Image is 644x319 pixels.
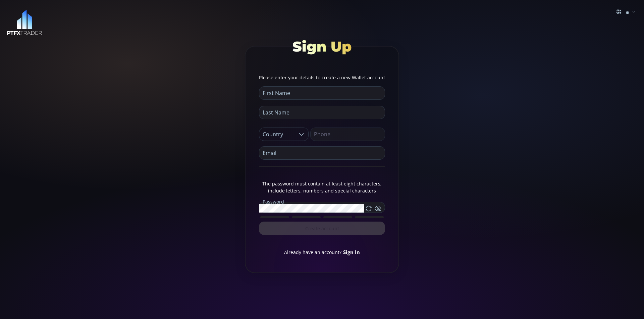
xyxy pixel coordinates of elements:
[259,180,385,194] div: The password must contain at least eight characters, include letters, numbers and special characters
[259,248,385,256] div: Already have an account?
[7,10,42,35] img: LOGO
[259,74,385,81] div: Please enter your details to create a new Wallet account
[292,38,352,55] span: Sign Up
[343,249,360,255] a: Sign In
